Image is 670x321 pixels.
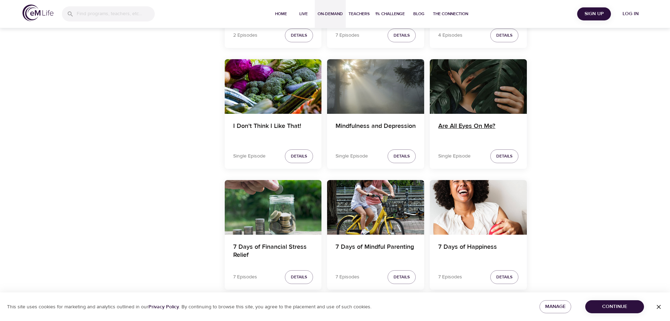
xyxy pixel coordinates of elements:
button: Details [285,270,313,284]
button: Details [285,149,313,163]
button: I Don't Think I Like That! [225,59,322,114]
span: Details [394,153,410,160]
span: Home [273,10,289,18]
p: Single Episode [233,153,266,160]
h4: Mindfulness and Depression [336,122,416,139]
input: Find programs, teachers, etc... [77,6,155,21]
span: Details [394,273,410,281]
h4: I Don't Think I Like That! [233,122,313,139]
h4: 7 Days of Mindful Parenting [336,243,416,260]
button: Sign Up [577,7,611,20]
span: Manage [545,302,566,311]
p: 7 Episodes [336,32,359,39]
span: Teachers [349,10,370,18]
button: Details [388,149,416,163]
span: Log in [617,10,645,18]
button: Are All Eyes On Me? [430,59,527,114]
button: Details [490,29,518,42]
p: Single Episode [438,153,471,160]
button: Details [388,270,416,284]
span: Details [496,273,512,281]
button: Manage [540,300,571,313]
button: Details [388,29,416,42]
span: Details [291,153,307,160]
h4: Are All Eyes On Me? [438,122,518,139]
button: Details [490,270,518,284]
button: 7 Days of Mindful Parenting [327,180,424,235]
span: Blog [410,10,427,18]
span: Continue [591,302,638,311]
h4: 7 Days of Happiness [438,243,518,260]
img: logo [23,5,53,21]
span: Details [291,32,307,39]
p: 7 Episodes [233,273,257,281]
button: Details [285,29,313,42]
span: The Connection [433,10,468,18]
button: 7 Days of Happiness [430,180,527,235]
span: Details [291,273,307,281]
span: Details [496,32,512,39]
span: Sign Up [580,10,608,18]
p: Single Episode [336,153,368,160]
h4: 7 Days of Financial Stress Relief [233,243,313,260]
span: Live [295,10,312,18]
span: 1% Challenge [375,10,405,18]
button: 7 Days of Financial Stress Relief [225,180,322,235]
button: Details [490,149,518,163]
a: Privacy Policy [148,304,179,310]
p: 7 Episodes [438,273,462,281]
span: Details [496,153,512,160]
span: Details [394,32,410,39]
p: 4 Episodes [438,32,462,39]
p: 2 Episodes [233,32,257,39]
button: Continue [585,300,644,313]
p: 7 Episodes [336,273,359,281]
span: On-Demand [318,10,343,18]
button: Mindfulness and Depression [327,59,424,114]
button: Log in [614,7,647,20]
